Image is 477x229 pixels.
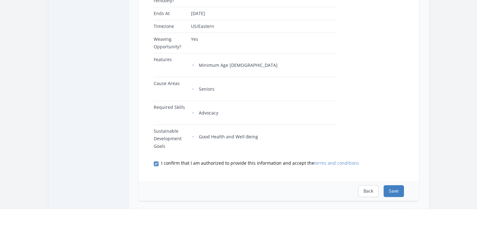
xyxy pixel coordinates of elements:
[161,160,359,166] span: I confirm that I am authorized to provide this information and accept the
[191,109,337,117] li: Advocacy
[154,77,189,101] td: Cause Areas
[191,133,337,141] li: Good Health and Well-Being
[154,20,189,33] td: Timezone
[188,7,337,20] td: [DATE]
[358,185,379,197] button: Back
[188,20,337,33] td: US/Eastern
[191,61,337,69] li: Minimum Age [DEMOGRAPHIC_DATA]
[154,53,189,77] td: Features
[154,7,189,20] td: Ends At
[154,161,159,166] input: I confirm that I am authorized to provide this information and accept theterms and conditions
[154,101,189,125] td: Required Skills
[188,33,337,53] td: Yes
[384,185,404,197] button: Save
[314,160,359,166] a: terms and conditions
[154,125,189,153] td: Sustainable Development Goals
[191,85,337,93] li: Seniors
[154,33,189,53] td: Weaving Opportunity?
